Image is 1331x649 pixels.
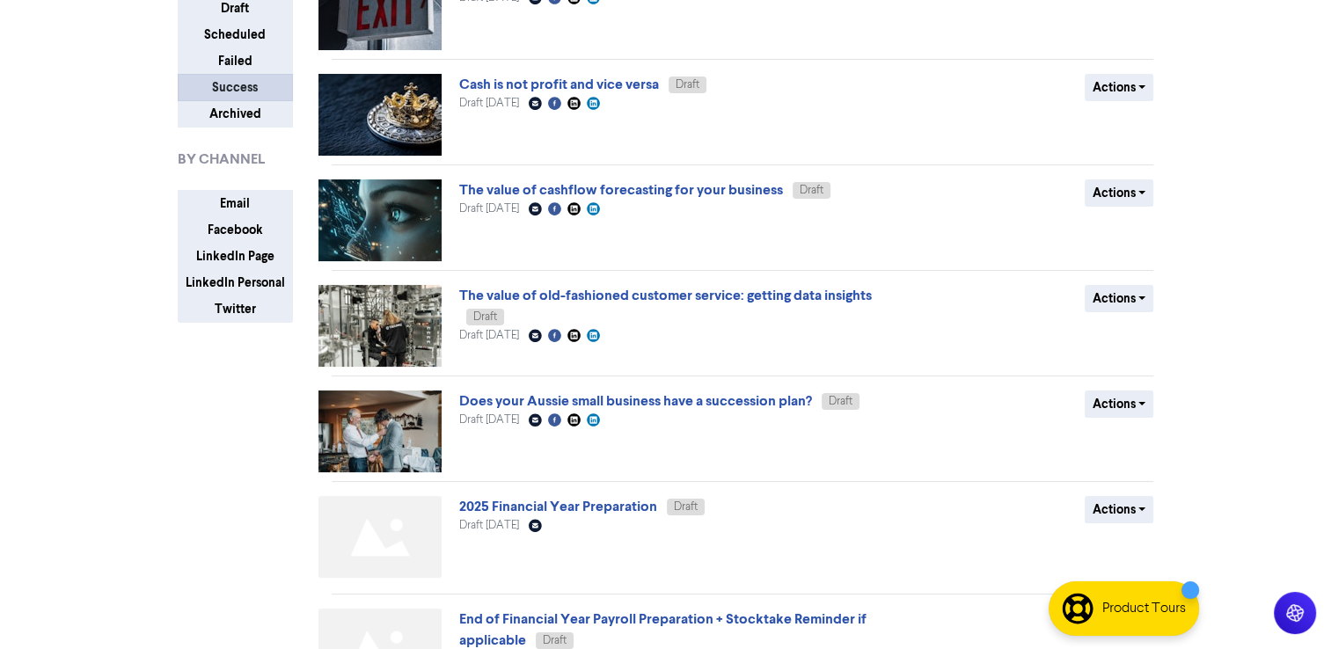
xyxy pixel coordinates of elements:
img: image_1758781113643.jpg [318,179,442,261]
button: Facebook [178,216,293,244]
span: Draft [543,635,567,646]
span: Draft [829,396,852,407]
button: Actions [1085,179,1154,207]
a: The value of old-fashioned customer service: getting data insights [459,287,872,304]
span: Draft [DATE] [459,330,519,341]
a: Cash is not profit and vice versa [459,76,659,93]
span: Draft [473,311,497,323]
iframe: Chat Widget [1243,565,1331,649]
a: End of Financial Year Payroll Preparation + Stocktake Reminder if applicable [459,610,867,649]
img: Not found [318,496,442,578]
button: LinkedIn Personal [178,269,293,296]
button: Failed [178,47,293,75]
button: Actions [1085,74,1154,101]
span: Draft [676,79,699,91]
button: Archived [178,100,293,128]
button: Actions [1085,496,1154,523]
button: Actions [1085,285,1154,312]
button: LinkedIn Page [178,243,293,270]
span: Draft [DATE] [459,203,519,215]
span: BY CHANNEL [178,149,265,170]
button: Twitter [178,295,293,323]
button: Email [178,190,293,217]
span: Draft [674,501,698,513]
span: Draft [DATE] [459,414,519,426]
button: Actions [1085,390,1154,418]
button: Success [178,74,293,101]
img: image_1758781103730.jpg [318,390,442,472]
button: Scheduled [178,21,293,48]
a: 2025 Financial Year Preparation [459,498,657,515]
img: image_1758781106383.jpg [318,285,442,367]
a: Does your Aussie small business have a succession plan? [459,392,812,410]
span: Draft [DATE] [459,520,519,531]
span: Draft [800,185,823,196]
span: Draft [DATE] [459,98,519,109]
a: The value of cashflow forecasting for your business [459,181,783,199]
img: image_1758781120481.jpg [318,74,442,156]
